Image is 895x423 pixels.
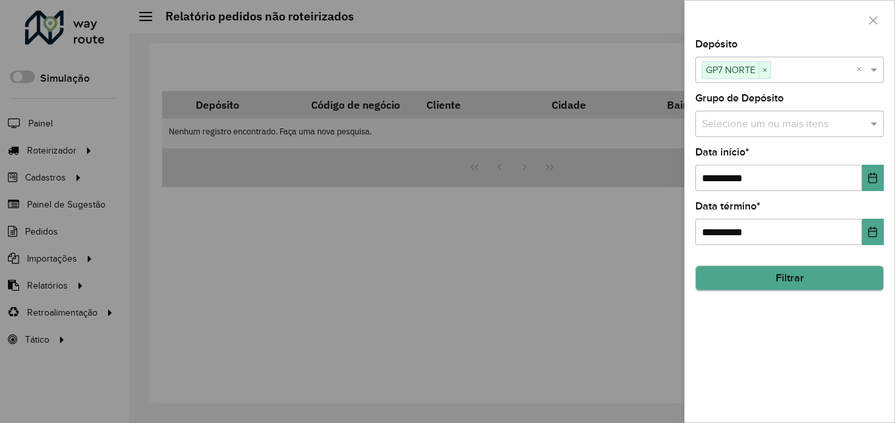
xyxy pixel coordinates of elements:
[695,198,761,214] label: Data término
[759,63,770,78] span: ×
[703,62,759,78] span: GP7 NORTE
[695,144,749,160] label: Data início
[862,165,884,191] button: Choose Date
[695,90,784,106] label: Grupo de Depósito
[695,36,737,52] label: Depósito
[695,266,884,291] button: Filtrar
[862,219,884,245] button: Choose Date
[856,62,867,78] span: Clear all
